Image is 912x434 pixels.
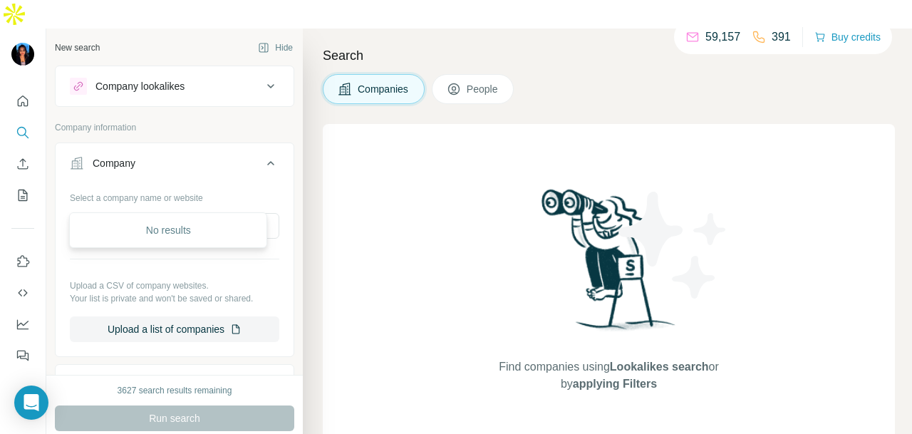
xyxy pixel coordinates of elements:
[56,69,294,103] button: Company lookalikes
[358,82,410,96] span: Companies
[118,384,232,397] div: 3627 search results remaining
[14,386,48,420] div: Open Intercom Messenger
[70,316,279,342] button: Upload a list of companies
[11,151,34,177] button: Enrich CSV
[467,82,499,96] span: People
[494,358,722,393] span: Find companies using or by
[11,182,34,208] button: My lists
[323,46,895,66] h4: Search
[772,29,791,46] p: 391
[705,29,740,46] p: 59,157
[70,186,279,205] div: Select a company name or website
[70,279,279,292] p: Upload a CSV of company websites.
[95,79,185,93] div: Company lookalikes
[55,121,294,134] p: Company information
[11,249,34,274] button: Use Surfe on LinkedIn
[93,156,135,170] div: Company
[11,280,34,306] button: Use Surfe API
[70,292,279,305] p: Your list is private and won't be saved or shared.
[11,343,34,368] button: Feedback
[11,311,34,337] button: Dashboard
[56,368,294,402] button: Industry
[535,185,683,344] img: Surfe Illustration - Woman searching with binoculars
[11,88,34,114] button: Quick start
[73,216,264,244] div: No results
[814,27,881,47] button: Buy credits
[55,41,100,54] div: New search
[573,378,657,390] span: applying Filters
[11,43,34,66] img: Avatar
[610,361,709,373] span: Lookalikes search
[11,120,34,145] button: Search
[609,181,737,309] img: Surfe Illustration - Stars
[248,37,303,58] button: Hide
[56,146,294,186] button: Company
